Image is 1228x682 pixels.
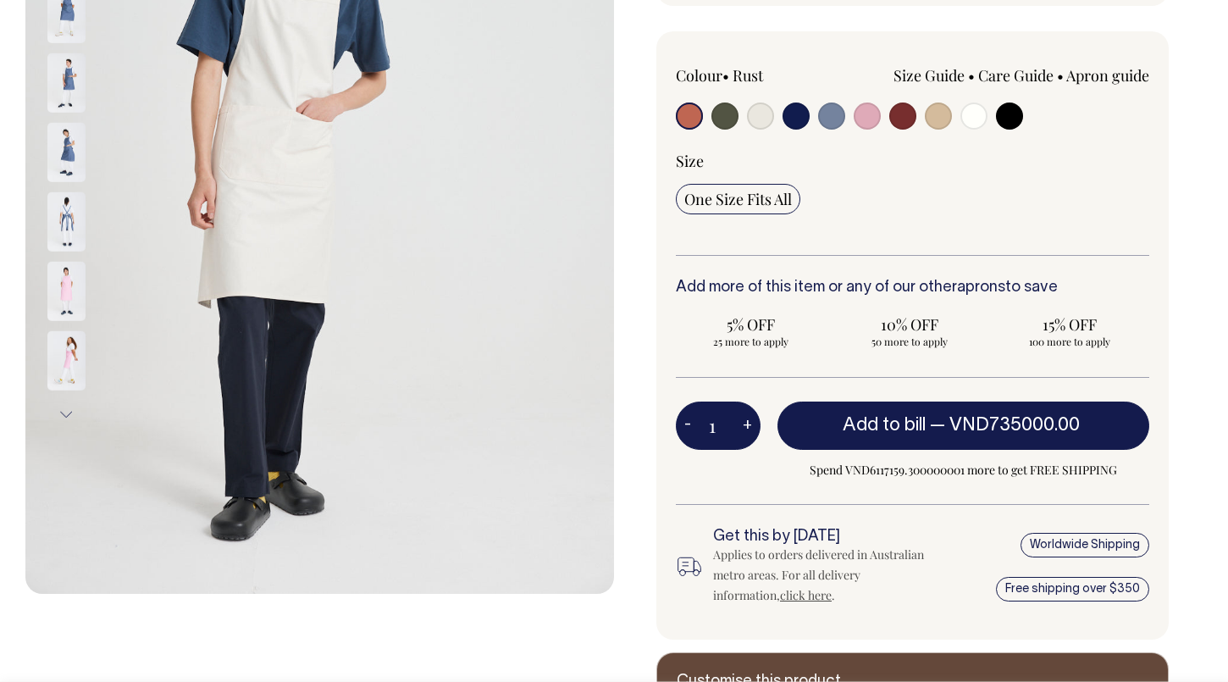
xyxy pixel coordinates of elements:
[676,309,825,353] input: 5% OFF 25 more to apply
[930,417,1084,434] span: —
[676,184,800,214] input: One Size Fits All
[844,314,976,335] span: 10% OFF
[844,335,976,348] span: 50 more to apply
[722,65,729,86] span: •
[1066,65,1149,86] a: Apron guide
[713,545,933,606] div: Applies to orders delivered in Australian metro areas. For all delivery information, .
[777,402,1149,449] button: Add to bill —VND735000.00
[676,151,1149,171] div: Size
[777,460,1149,480] span: Spend VND6117159.300000001 more to get FREE SHIPPING
[995,309,1144,353] input: 15% OFF 100 more to apply
[47,331,86,391] img: pink
[713,529,933,546] h6: Get this by [DATE]
[780,587,832,603] a: click here
[676,409,700,443] button: -
[843,417,926,434] span: Add to bill
[957,280,1005,295] a: aprons
[734,409,761,443] button: +
[978,65,1054,86] a: Care Guide
[676,280,1149,297] h6: Add more of this item or any of our other to save
[47,262,86,321] img: pink
[676,65,866,86] div: Colour
[684,189,792,209] span: One Size Fits All
[835,309,984,353] input: 10% OFF 50 more to apply
[1004,314,1136,335] span: 15% OFF
[47,192,86,252] img: blue/grey
[1057,65,1064,86] span: •
[968,65,975,86] span: •
[684,314,816,335] span: 5% OFF
[733,65,763,86] label: Rust
[47,53,86,113] img: blue/grey
[684,335,816,348] span: 25 more to apply
[949,417,1080,434] span: VND735000.00
[1004,335,1136,348] span: 100 more to apply
[53,396,79,434] button: Next
[47,123,86,182] img: blue/grey
[893,65,965,86] a: Size Guide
